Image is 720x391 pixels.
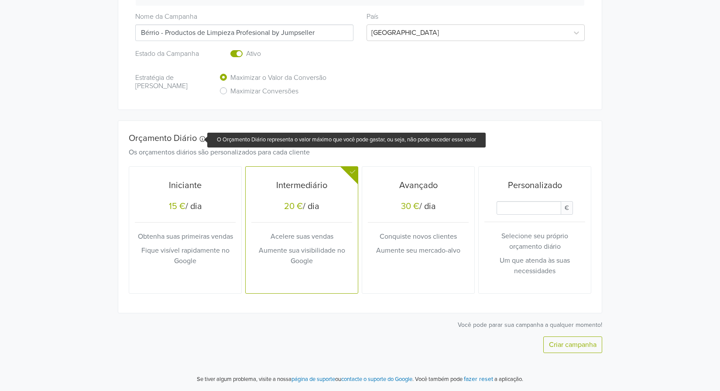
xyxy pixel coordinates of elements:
p: Aumente seu mercado-alvo [368,245,469,256]
div: Os orçamentos diários são personalizados para cada cliente [122,147,585,158]
h5: Iniciante [135,180,236,191]
button: Criar campanha [543,336,602,353]
h5: / dia [251,201,352,213]
input: Daily Custom Budget [497,201,561,215]
p: Obtenha suas primeiras vendas [135,231,236,242]
h6: Estratégia de [PERSON_NAME] [135,74,206,90]
h5: Orçamento Diário [129,133,578,144]
p: Selecione seu próprio orçamento diário [484,231,585,252]
button: fazer reset [464,374,493,384]
h5: Intermediário [251,180,352,191]
h5: Avançado [368,180,469,191]
h6: Ativo [246,50,323,58]
h6: Nome da Campanha [135,13,353,21]
span: € [561,201,573,215]
p: Você pode parar sua campanha a qualquer momento! [118,320,602,329]
p: Um que atenda às suas necessidades [484,255,585,276]
div: 30 € [401,201,419,212]
p: Você também pode a aplicação. [414,374,523,384]
div: 15 € [169,201,185,212]
button: Iniciante15 €/ diaObtenha suas primeiras vendasFique visível rapidamente no Google [129,167,241,293]
h6: Estado da Campanha [135,50,206,58]
input: Campaign name [135,24,353,41]
a: página de suporte [291,376,335,383]
p: Se tiver algum problema, visite a nossa ou . [197,375,414,384]
button: PersonalizadoDaily Custom Budget€Selecione seu próprio orçamento diárioUm que atenda às suas nece... [479,167,591,293]
h6: Maximizar o Valor da Conversão [230,74,326,82]
h5: Personalizado [484,180,585,191]
p: Aumente sua visibilidade no Google [251,245,352,266]
button: Avançado30 €/ diaConquiste novos clientesAumente seu mercado-alvo [362,167,474,293]
h5: / dia [135,201,236,213]
p: Acelere suas vendas [251,231,352,242]
a: contacte o suporte do Google [341,376,412,383]
h5: / dia [368,201,469,213]
h6: País [367,13,585,21]
button: Intermediário20 €/ diaAcelere suas vendasAumente sua visibilidade no Google [246,167,358,293]
p: Fique visível rapidamente no Google [135,245,236,266]
h6: Maximizar Conversões [230,87,298,96]
p: Conquiste novos clientes [368,231,469,242]
div: 20 € [284,201,303,212]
